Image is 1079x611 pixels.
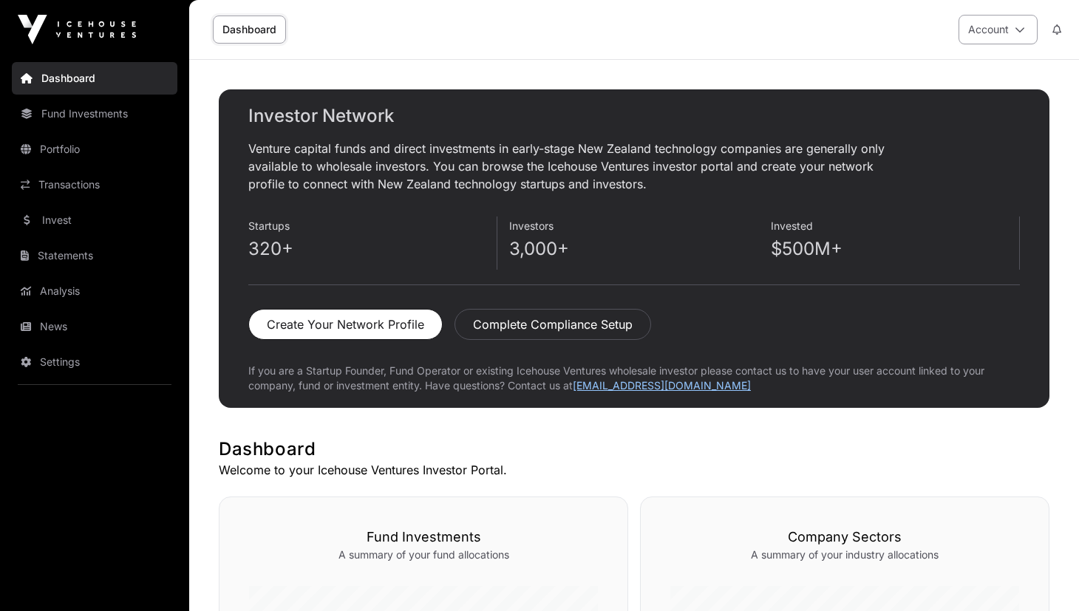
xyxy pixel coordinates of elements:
h1: Dashboard [219,437,1049,461]
a: Dashboard [12,62,177,95]
button: Create Your Network Profile [248,309,443,340]
span: Investors [509,219,554,232]
a: Analysis [12,275,177,307]
p: A summary of your industry allocations [670,547,1019,562]
p: Venture capital funds and direct investments in early-stage New Zealand technology companies are ... [248,140,910,193]
button: Account [959,15,1038,44]
a: [EMAIL_ADDRESS][DOMAIN_NAME] [573,379,751,392]
a: Settings [12,346,177,378]
a: Transactions [12,168,177,201]
h2: Investor Network [248,104,1020,128]
a: Statements [12,239,177,272]
p: 3,000+ [509,237,758,261]
img: Icehouse Ventures Logo [18,15,136,44]
a: Fund Investments [12,98,177,130]
button: Complete Compliance Setup [455,309,651,340]
p: If you are a Startup Founder, Fund Operator or existing Icehouse Ventures wholesale investor plea... [248,363,1020,393]
h3: Company Sectors [670,527,1019,547]
p: A summary of your fund allocations [249,547,598,562]
a: News [12,310,177,343]
a: Invest [12,204,177,236]
a: Dashboard [213,16,286,44]
iframe: Chat Widget [1005,540,1079,611]
span: Invested [771,219,813,232]
span: Startups [248,219,290,232]
p: 320+ [248,237,497,261]
p: Welcome to your Icehouse Ventures Investor Portal. [219,461,1049,479]
p: $500M+ [771,237,1019,261]
h3: Fund Investments [249,527,598,547]
a: Portfolio [12,133,177,165]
